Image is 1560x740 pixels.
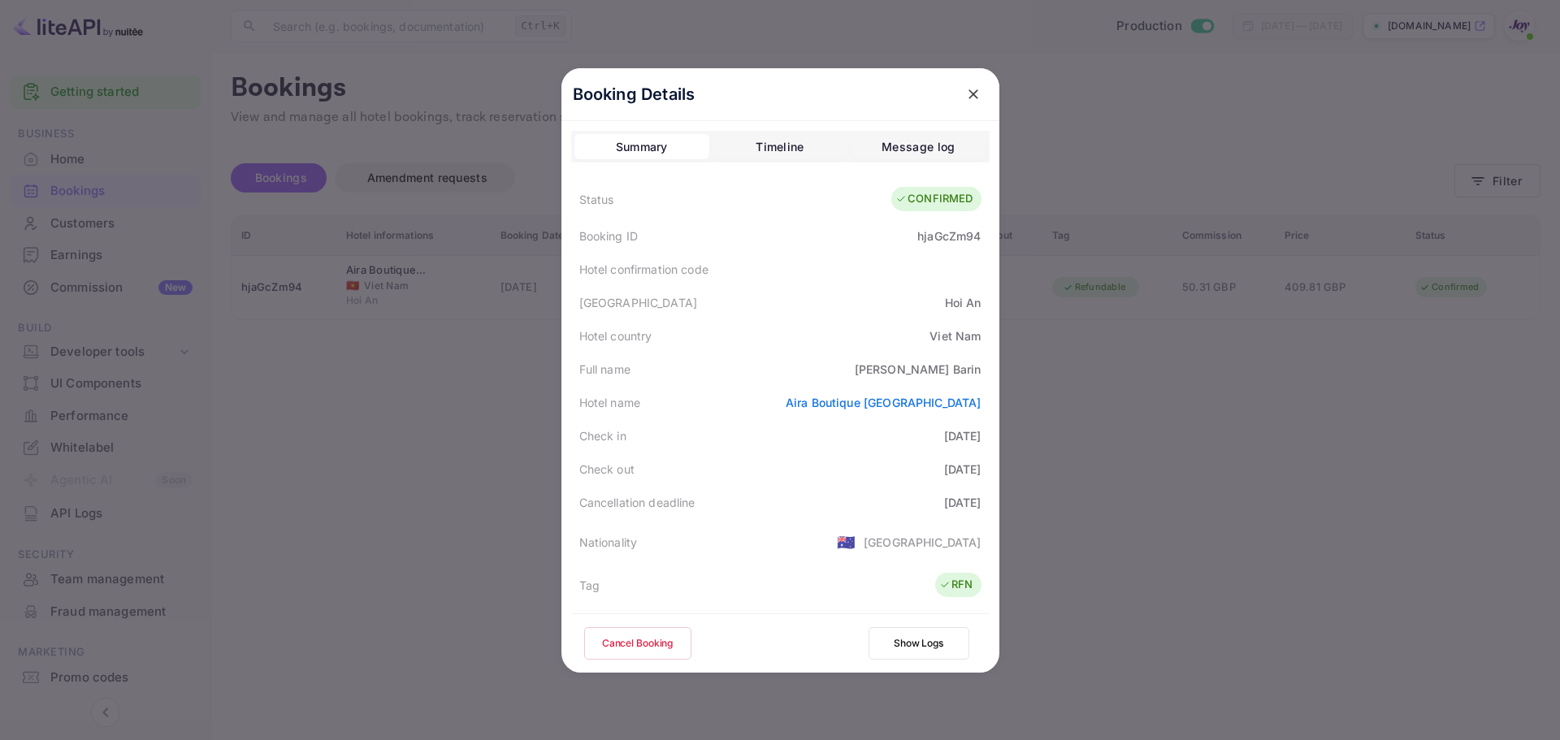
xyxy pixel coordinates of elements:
[944,494,981,511] div: [DATE]
[579,461,635,478] div: Check out
[579,294,698,311] div: [GEOGRAPHIC_DATA]
[869,627,969,660] button: Show Logs
[616,137,668,157] div: Summary
[855,361,981,378] div: [PERSON_NAME] Barin
[756,137,804,157] div: Timeline
[579,494,695,511] div: Cancellation deadline
[944,461,981,478] div: [DATE]
[895,191,973,207] div: CONFIRMED
[945,294,981,311] div: Hoi An
[959,80,988,109] button: close
[579,427,626,444] div: Check in
[837,527,856,556] span: United States
[864,534,981,551] div: [GEOGRAPHIC_DATA]
[786,396,981,409] a: Aira Boutique [GEOGRAPHIC_DATA]
[579,191,614,208] div: Status
[579,361,630,378] div: Full name
[579,261,708,278] div: Hotel confirmation code
[939,577,973,593] div: RFN
[579,327,652,344] div: Hotel country
[944,427,981,444] div: [DATE]
[929,327,981,344] div: Viet Nam
[579,577,600,594] div: Tag
[882,137,955,157] div: Message log
[579,394,641,411] div: Hotel name
[584,627,691,660] button: Cancel Booking
[917,227,981,245] div: hjaGcZm94
[713,134,847,160] button: Timeline
[573,82,695,106] p: Booking Details
[574,134,709,160] button: Summary
[851,134,986,160] button: Message log
[579,227,639,245] div: Booking ID
[579,534,638,551] div: Nationality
